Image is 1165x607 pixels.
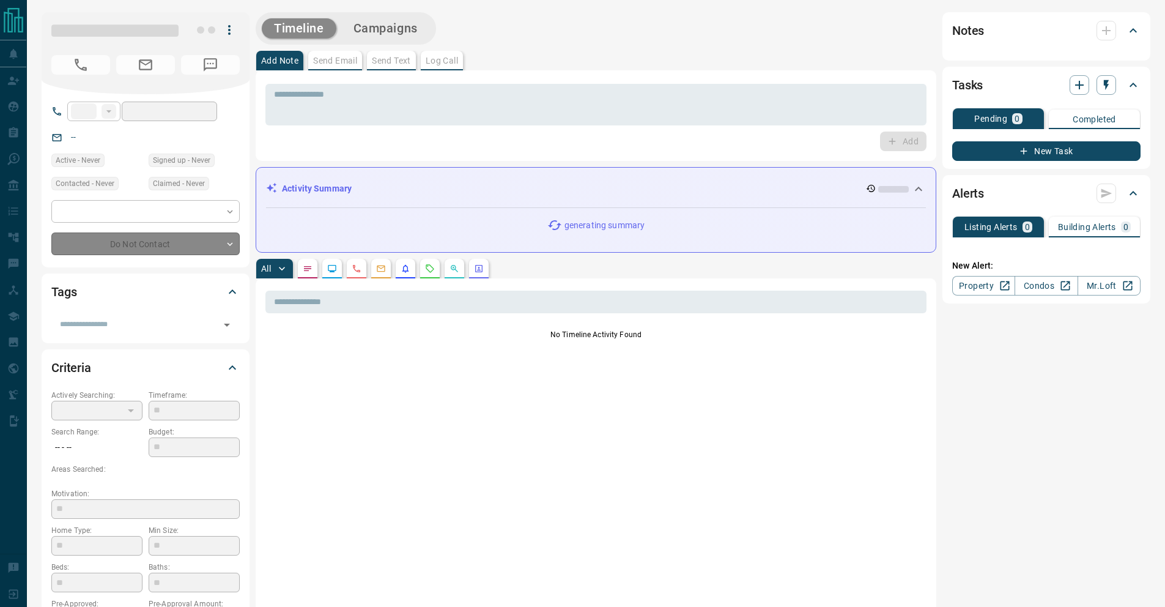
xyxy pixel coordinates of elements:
[261,264,271,273] p: All
[51,562,142,573] p: Beds:
[376,264,386,274] svg: Emails
[266,177,926,200] div: Activity Summary
[51,55,110,75] span: No Number
[1123,223,1128,231] p: 0
[303,264,313,274] svg: Notes
[51,464,240,475] p: Areas Searched:
[952,179,1141,208] div: Alerts
[153,154,210,166] span: Signed up - Never
[51,277,240,307] div: Tags
[1025,223,1030,231] p: 0
[116,55,175,75] span: No Email
[56,177,114,190] span: Contacted - Never
[1058,223,1116,231] p: Building Alerts
[149,390,240,401] p: Timeframe:
[564,219,645,232] p: generating summary
[218,316,235,333] button: Open
[352,264,361,274] svg: Calls
[56,154,100,166] span: Active - Never
[974,114,1007,123] p: Pending
[51,438,142,458] p: -- - --
[425,264,435,274] svg: Requests
[51,282,76,302] h2: Tags
[181,55,240,75] span: No Number
[149,562,240,573] p: Baths:
[1073,115,1116,124] p: Completed
[153,177,205,190] span: Claimed - Never
[51,358,91,378] h2: Criteria
[952,141,1141,161] button: New Task
[261,56,298,65] p: Add Note
[262,18,336,39] button: Timeline
[51,525,142,536] p: Home Type:
[952,75,983,95] h2: Tasks
[964,223,1018,231] p: Listing Alerts
[952,70,1141,100] div: Tasks
[51,353,240,382] div: Criteria
[449,264,459,274] svg: Opportunities
[341,18,430,39] button: Campaigns
[952,259,1141,272] p: New Alert:
[51,233,240,255] div: Do Not Contact
[327,264,337,274] svg: Lead Browsing Activity
[149,525,240,536] p: Min Size:
[1078,276,1141,296] a: Mr.Loft
[1015,114,1019,123] p: 0
[149,426,240,438] p: Budget:
[1015,276,1078,296] a: Condos
[71,132,76,142] a: --
[51,426,142,438] p: Search Range:
[474,264,484,274] svg: Agent Actions
[51,488,240,499] p: Motivation:
[952,184,984,203] h2: Alerts
[51,390,142,401] p: Actively Searching:
[265,329,926,340] p: No Timeline Activity Found
[952,16,1141,45] div: Notes
[952,276,1015,296] a: Property
[401,264,410,274] svg: Listing Alerts
[952,21,984,40] h2: Notes
[282,182,352,195] p: Activity Summary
